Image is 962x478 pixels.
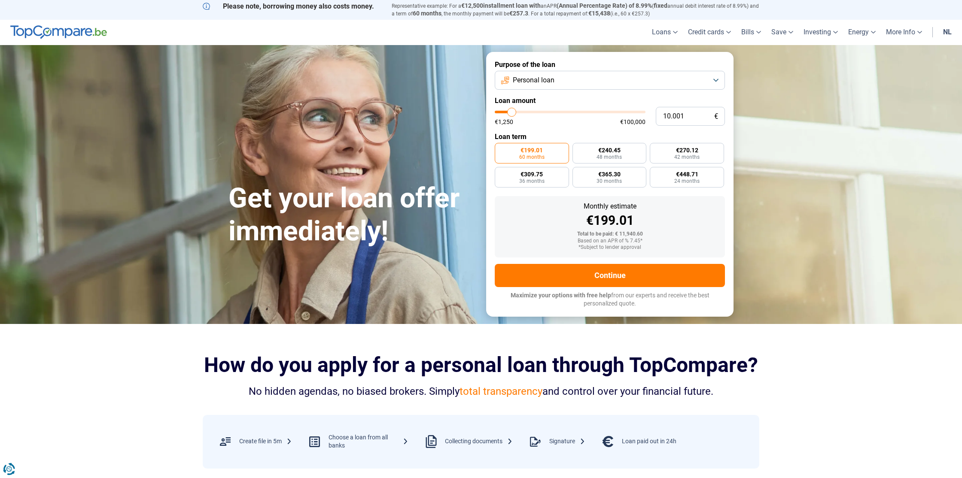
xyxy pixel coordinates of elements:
[495,71,725,90] button: Personal loan
[329,434,388,449] font: Choose a loan from all banks
[736,20,766,45] a: Bills
[547,3,557,9] font: APR
[392,3,759,17] font: annual debit interest rate of 8.99%) and a term of
[392,3,461,9] font: Representative example: For a
[676,171,698,178] font: €448.71
[578,238,642,244] font: Based on an APR of % 7.45*
[741,28,754,36] font: Bills
[943,28,952,36] font: nl
[528,11,588,17] font: . For a total repayment of:
[495,118,513,125] font: €1,250
[586,213,634,228] font: €199.01
[597,154,622,160] font: 48 months
[495,97,536,105] font: Loan amount
[461,2,483,9] font: €12,500
[521,171,543,178] font: €309.75
[519,154,545,160] font: 60 months
[495,61,555,69] font: Purpose of the loan
[798,20,843,45] a: Investing
[460,385,542,397] font: total transparency
[483,2,541,9] font: installment loan with
[10,25,107,39] img: TopCompare
[584,202,636,210] font: Monthly estimate
[578,244,641,250] font: *Subject to lender approval
[652,28,671,36] font: Loans
[577,231,643,237] font: Total to be paid: € 11,940.60
[676,147,698,154] font: €270.12
[674,154,700,160] font: 42 months
[714,112,718,121] font: €
[886,28,915,36] font: More Info
[622,438,676,445] font: Loan paid out in 24h
[249,385,460,397] font: No hidden agendas, no biased brokers. Simply
[511,292,611,299] font: Maximize your options with free help
[495,264,725,287] button: Continue
[597,178,622,184] font: 30 months
[598,147,621,154] font: €240.45
[598,171,621,178] font: €365.30
[495,133,527,141] font: Loan term
[938,20,957,45] a: nl
[588,10,610,17] font: €15,438
[541,3,547,9] font: an
[674,178,700,184] font: 24 months
[620,118,645,125] font: €100,000
[594,271,626,280] font: Continue
[413,10,441,17] font: 60 months
[521,147,543,154] font: €199.01
[843,20,881,45] a: Energy
[654,2,667,9] font: fixed
[519,178,545,184] font: 36 months
[683,20,736,45] a: Credit cards
[223,2,374,10] font: Please note, borrowing money also costs money.
[441,11,509,17] font: , the monthly payment will be
[557,2,652,9] font: (Annual Percentage Rate) of 8.99%
[652,3,654,9] font: (
[445,438,502,445] font: Collecting documents
[848,28,869,36] font: Energy
[509,10,528,17] font: €257.3
[766,20,798,45] a: Save
[204,353,758,377] font: How do you apply for a personal loan through TopCompare?
[549,438,575,445] font: Signature
[513,76,554,84] font: Personal loan
[647,20,683,45] a: Loans
[804,28,831,36] font: Investing
[771,28,786,36] font: Save
[881,20,927,45] a: More Info
[228,182,460,247] font: Get your loan offer immediately!
[610,11,650,17] font: (i.e., 60 x €257.3)
[688,28,724,36] font: Credit cards
[584,292,709,307] font: from our experts and receive the best personalized quote.
[542,385,713,397] font: and control over your financial future.
[239,438,282,445] font: Create file in 5m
